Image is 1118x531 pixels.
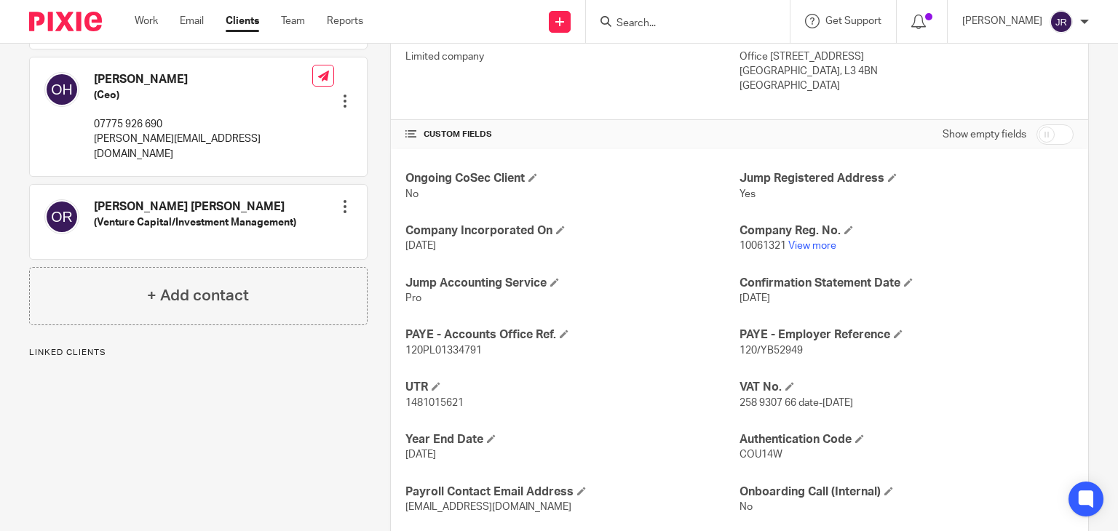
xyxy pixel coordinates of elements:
span: Yes [740,189,756,199]
p: [GEOGRAPHIC_DATA] [740,79,1074,93]
span: Pro [405,293,421,303]
h4: PAYE - Accounts Office Ref. [405,327,740,343]
span: 10061321 [740,241,786,251]
a: Clients [226,14,259,28]
h4: Company Reg. No. [740,223,1074,239]
h4: Jump Accounting Service [405,276,740,291]
input: Search [615,17,746,31]
span: 120/YB52949 [740,346,803,356]
p: [PERSON_NAME] [962,14,1042,28]
span: [DATE] [405,241,436,251]
span: [DATE] [740,293,770,303]
img: svg%3E [44,72,79,107]
img: svg%3E [1050,10,1073,33]
span: Get Support [825,16,881,26]
h4: Authentication Code [740,432,1074,447]
span: 1481015621 [405,398,464,408]
h4: Onboarding Call (Internal) [740,484,1074,500]
span: 258 9307 66 date-[DATE] [740,398,853,408]
h4: + Add contact [147,284,249,307]
a: Email [180,14,204,28]
span: No [405,189,419,199]
img: Pixie [29,12,102,31]
a: Reports [327,14,363,28]
img: svg%3E [44,199,79,234]
h4: UTR [405,380,740,395]
label: Show empty fields [943,127,1026,142]
a: Work [135,14,158,28]
h4: Company Incorporated On [405,223,740,239]
a: View more [788,241,836,251]
h4: Jump Registered Address [740,171,1074,186]
h4: [PERSON_NAME] [PERSON_NAME] [94,199,296,215]
p: [GEOGRAPHIC_DATA], L3 4BN [740,64,1074,79]
p: [PERSON_NAME][EMAIL_ADDRESS][DOMAIN_NAME] [94,132,312,161]
span: COU14W [740,450,782,460]
h4: CUSTOM FIELDS [405,129,740,140]
h4: Payroll Contact Email Address [405,484,740,500]
p: Office [STREET_ADDRESS] [740,49,1074,64]
p: Limited company [405,49,740,64]
h4: PAYE - Employer Reference [740,327,1074,343]
h5: (Venture Capital/Investment Management) [94,215,296,230]
h4: Ongoing CoSec Client [405,171,740,186]
span: [EMAIL_ADDRESS][DOMAIN_NAME] [405,502,571,512]
span: 120PL01334791 [405,346,482,356]
a: Team [281,14,305,28]
p: Linked clients [29,347,368,359]
h4: Confirmation Statement Date [740,276,1074,291]
span: [DATE] [405,450,436,460]
h4: VAT No. [740,380,1074,395]
h4: Year End Date [405,432,740,447]
span: No [740,502,753,512]
p: 07775 926 690 [94,117,312,132]
h5: (Ceo) [94,88,312,103]
h4: [PERSON_NAME] [94,72,312,87]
